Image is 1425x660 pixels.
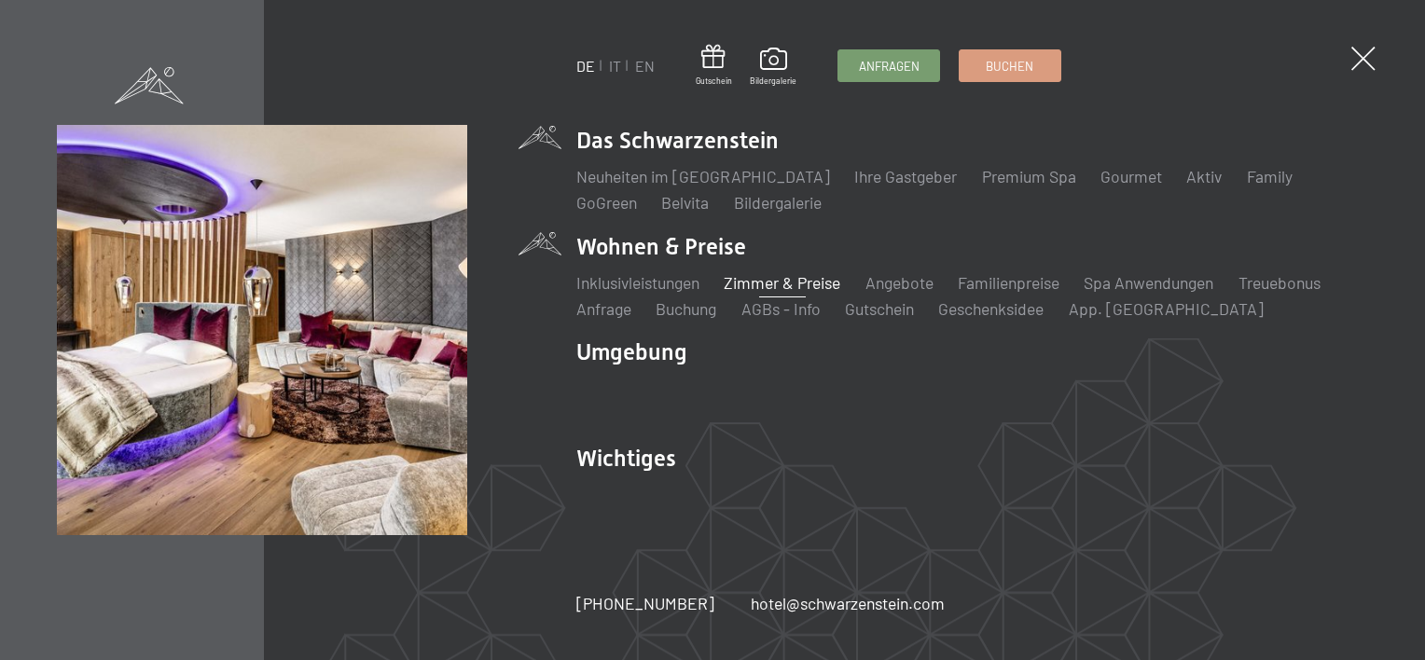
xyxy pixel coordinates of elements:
[865,272,934,293] a: Angebote
[1247,166,1293,186] a: Family
[958,272,1059,293] a: Familienpreise
[576,272,699,293] a: Inklusivleistungen
[854,166,957,186] a: Ihre Gastgeber
[696,76,732,87] span: Gutschein
[576,57,595,75] a: DE
[576,192,637,213] a: GoGreen
[741,298,821,319] a: AGBs - Info
[960,50,1060,81] a: Buchen
[838,50,939,81] a: Anfragen
[576,593,714,613] span: [PHONE_NUMBER]
[734,192,822,213] a: Bildergalerie
[724,272,840,293] a: Zimmer & Preise
[661,192,709,213] a: Belvita
[1084,272,1213,293] a: Spa Anwendungen
[1100,166,1162,186] a: Gourmet
[845,298,914,319] a: Gutschein
[1069,298,1264,319] a: App. [GEOGRAPHIC_DATA]
[750,48,796,87] a: Bildergalerie
[609,57,621,75] a: IT
[1238,272,1321,293] a: Treuebonus
[938,298,1044,319] a: Geschenksidee
[750,76,796,87] span: Bildergalerie
[576,298,631,319] a: Anfrage
[1186,166,1222,186] a: Aktiv
[751,592,945,615] a: hotel@schwarzenstein.com
[859,58,920,75] span: Anfragen
[576,166,830,186] a: Neuheiten im [GEOGRAPHIC_DATA]
[656,298,716,319] a: Buchung
[982,166,1076,186] a: Premium Spa
[986,58,1033,75] span: Buchen
[635,57,655,75] a: EN
[696,45,732,87] a: Gutschein
[576,592,714,615] a: [PHONE_NUMBER]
